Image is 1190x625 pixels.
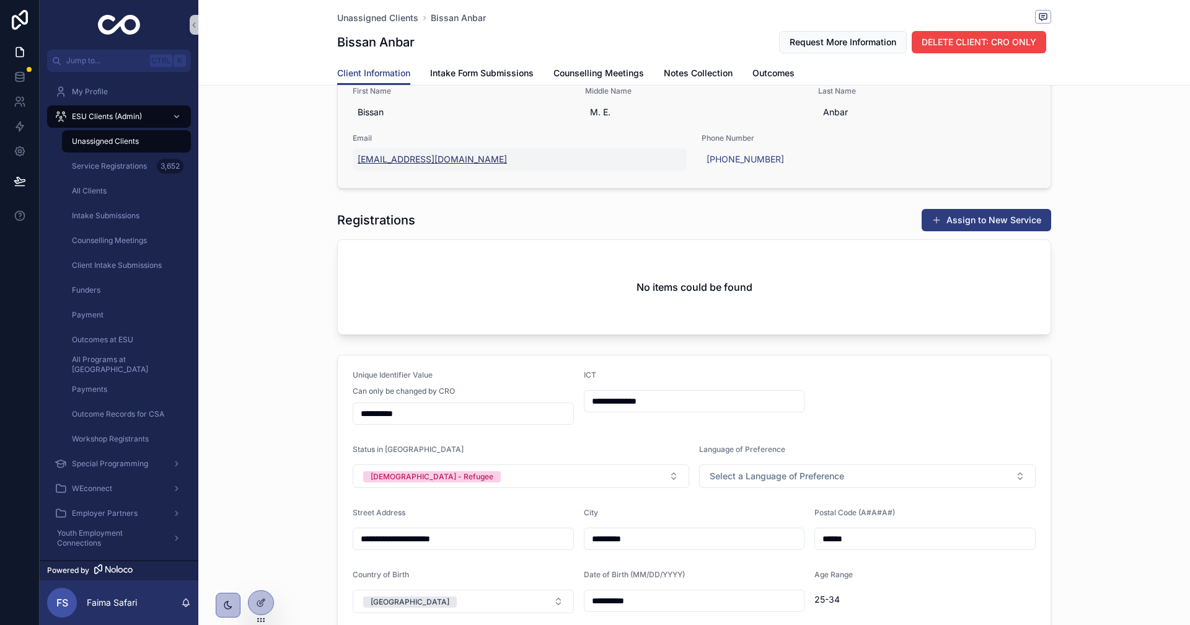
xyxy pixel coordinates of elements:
[72,186,107,196] span: All Clients
[72,87,108,97] span: My Profile
[752,67,795,79] span: Outcomes
[922,209,1051,231] button: Assign to New Service
[72,211,139,221] span: Intake Submissions
[353,508,405,517] span: Street Address
[353,590,574,613] button: Select Button
[337,62,410,86] a: Client Information
[62,229,191,252] a: Counselling Meetings
[553,67,644,79] span: Counselling Meetings
[62,428,191,450] a: Workshop Registrants
[912,31,1046,53] button: DELETE CLIENT: CRO ONLY
[72,384,107,394] span: Payments
[779,31,907,53] button: Request More Information
[62,304,191,326] a: Payment
[72,260,162,270] span: Client Intake Submissions
[707,153,784,166] a: [PHONE_NUMBER]
[72,136,139,146] span: Unassigned Clients
[47,565,89,575] span: Powered by
[47,453,191,475] a: Special Programming
[584,508,598,517] span: City
[56,595,68,610] span: FS
[823,106,1031,118] span: Anbar
[814,593,1036,606] span: 25-34
[62,205,191,227] a: Intake Submissions
[62,254,191,277] a: Client Intake Submissions
[72,236,147,246] span: Counselling Meetings
[699,445,785,454] span: Language of Preference
[353,370,433,379] span: Unique Identifier Value
[337,12,418,24] a: Unassigned Clients
[66,56,145,66] span: Jump to...
[47,477,191,500] a: WEconnect
[699,464,1036,488] button: Select Button
[590,106,798,118] span: M. E.
[337,211,415,229] h1: Registrations
[353,86,570,96] span: First Name
[338,69,1051,188] a: First NameBissanMiddle NameM. E.Last NameAnbarEmail[EMAIL_ADDRESS][DOMAIN_NAME]Phone Number[PHONE...
[47,105,191,128] a: ESU Clients (Admin)
[72,161,147,171] span: Service Registrations
[87,596,137,609] p: Faima Safari
[72,459,148,469] span: Special Programming
[702,133,1036,143] span: Phone Number
[72,335,133,345] span: Outcomes at ESU
[752,62,795,87] a: Outcomes
[353,445,464,454] span: Status in [GEOGRAPHIC_DATA]
[72,285,100,295] span: Funders
[150,55,172,67] span: Ctrl
[62,180,191,202] a: All Clients
[337,67,410,79] span: Client Information
[585,86,803,96] span: Middle Name
[664,67,733,79] span: Notes Collection
[40,72,198,561] div: scrollable content
[818,86,1036,96] span: Last Name
[72,310,104,320] span: Payment
[337,33,415,51] h1: Bissan Anbar
[353,386,455,396] span: Can only be changed by CRO
[431,12,486,24] a: Bissan Anbar
[40,561,198,580] a: Powered by
[72,355,178,375] span: All Programs at [GEOGRAPHIC_DATA]
[553,62,644,87] a: Counselling Meetings
[175,56,185,66] span: K
[47,502,191,525] a: Employer Partners
[353,570,409,579] span: Country of Birth
[47,81,191,103] a: My Profile
[47,50,191,72] button: Jump to...CtrlK
[62,403,191,425] a: Outcome Records for CSA
[430,67,534,79] span: Intake Form Submissions
[430,62,534,87] a: Intake Form Submissions
[62,353,191,376] a: All Programs at [GEOGRAPHIC_DATA]
[157,159,183,174] div: 3,652
[710,470,844,482] span: Select a Language of Preference
[98,15,141,35] img: App logo
[72,434,149,444] span: Workshop Registrants
[358,106,565,118] span: Bissan
[358,153,507,166] a: [EMAIL_ADDRESS][DOMAIN_NAME]
[353,464,689,488] button: Select Button
[72,508,138,518] span: Employer Partners
[62,130,191,153] a: Unassigned Clients
[922,36,1036,48] span: DELETE CLIENT: CRO ONLY
[353,133,687,143] span: Email
[62,155,191,177] a: Service Registrations3,652
[371,471,493,482] div: [DEMOGRAPHIC_DATA] - Refugee
[664,62,733,87] a: Notes Collection
[371,596,449,608] div: [GEOGRAPHIC_DATA]
[62,329,191,351] a: Outcomes at ESU
[62,378,191,401] a: Payments
[47,527,191,549] a: Youth Employment Connections
[57,528,162,548] span: Youth Employment Connections
[790,36,896,48] span: Request More Information
[72,484,112,494] span: WEconnect
[814,508,895,517] span: Postal Code (A#A#A#)
[814,570,853,579] span: Age Range
[637,280,752,295] h2: No items could be found
[584,570,685,579] span: Date of Birth (MM/DD/YYYY)
[72,112,142,122] span: ESU Clients (Admin)
[584,370,596,379] span: ICT
[62,279,191,301] a: Funders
